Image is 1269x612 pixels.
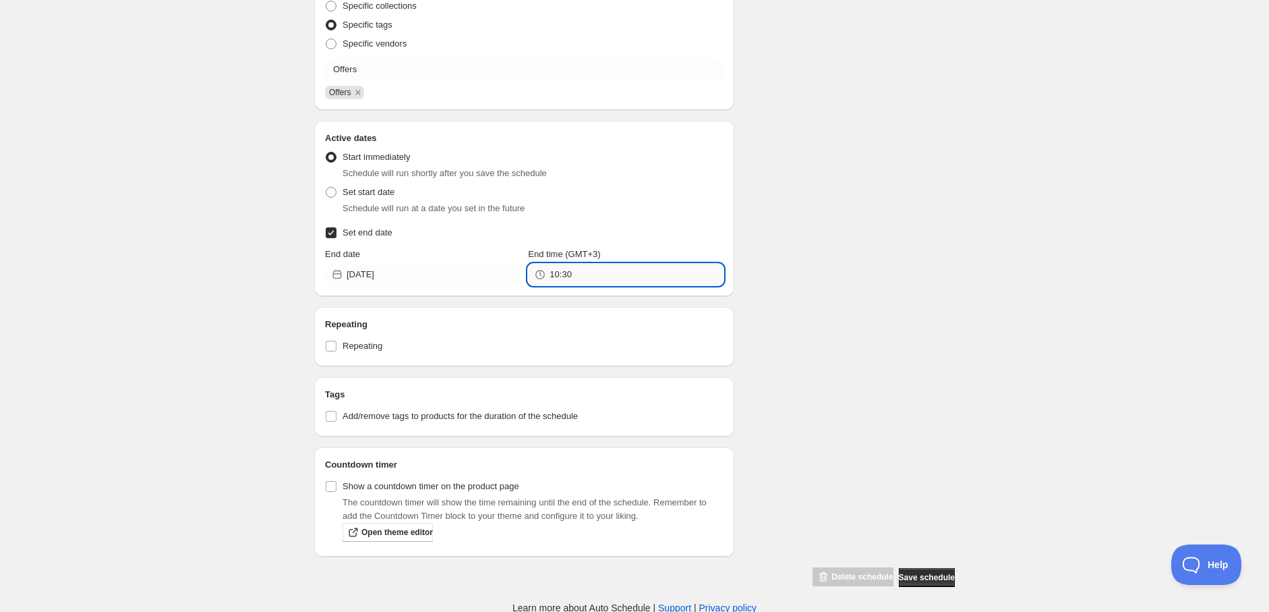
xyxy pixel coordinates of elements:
span: Specific vendors [343,38,407,49]
span: Set end date [343,227,392,238]
p: The countdown timer will show the time remaining until the end of the schedule. Remember to add t... [343,496,724,523]
h2: Countdown timer [325,458,724,472]
span: Schedule will run at a date you set in the future [343,203,525,213]
span: End time (GMT+3) [528,249,600,259]
span: Save schedule [899,572,955,583]
span: Set start date [343,187,394,197]
span: Repeating [343,341,382,351]
span: Specific collections [343,1,417,11]
iframe: Toggle Customer Support [1171,545,1242,585]
button: Remove Offers [352,86,364,99]
span: Specific tags [343,20,392,30]
button: Save schedule [899,568,955,587]
h2: Tags [325,388,724,401]
h2: Repeating [325,318,724,331]
span: Show a countdown timer on the product page [343,481,519,491]
span: End date [325,249,360,259]
span: Open theme editor [361,527,433,538]
span: Offers [329,88,351,97]
span: Add/remove tags to products for the duration of the schedule [343,411,578,421]
a: Open theme editor [343,523,433,542]
span: Schedule will run shortly after you save the schedule [343,168,547,178]
h2: Active dates [325,132,724,145]
span: Start immediately [343,152,410,162]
